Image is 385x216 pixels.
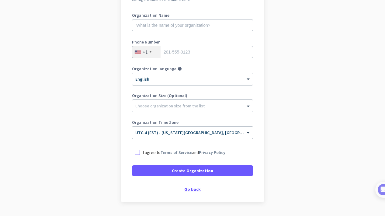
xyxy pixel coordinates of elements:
[132,187,253,191] div: Go back
[178,67,182,71] i: help
[132,40,253,44] label: Phone Number
[132,19,253,31] input: What is the name of your organization?
[132,93,253,98] label: Organization Size (Optional)
[132,67,176,71] label: Organization language
[143,149,225,155] p: I agree to and
[161,150,192,155] a: Terms of Service
[132,46,253,58] input: 201-555-0123
[143,49,148,55] div: +1
[132,120,253,124] label: Organization Time Zone
[172,168,213,174] span: Create Organization
[199,150,225,155] a: Privacy Policy
[132,165,253,176] button: Create Organization
[132,13,253,17] label: Organization Name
